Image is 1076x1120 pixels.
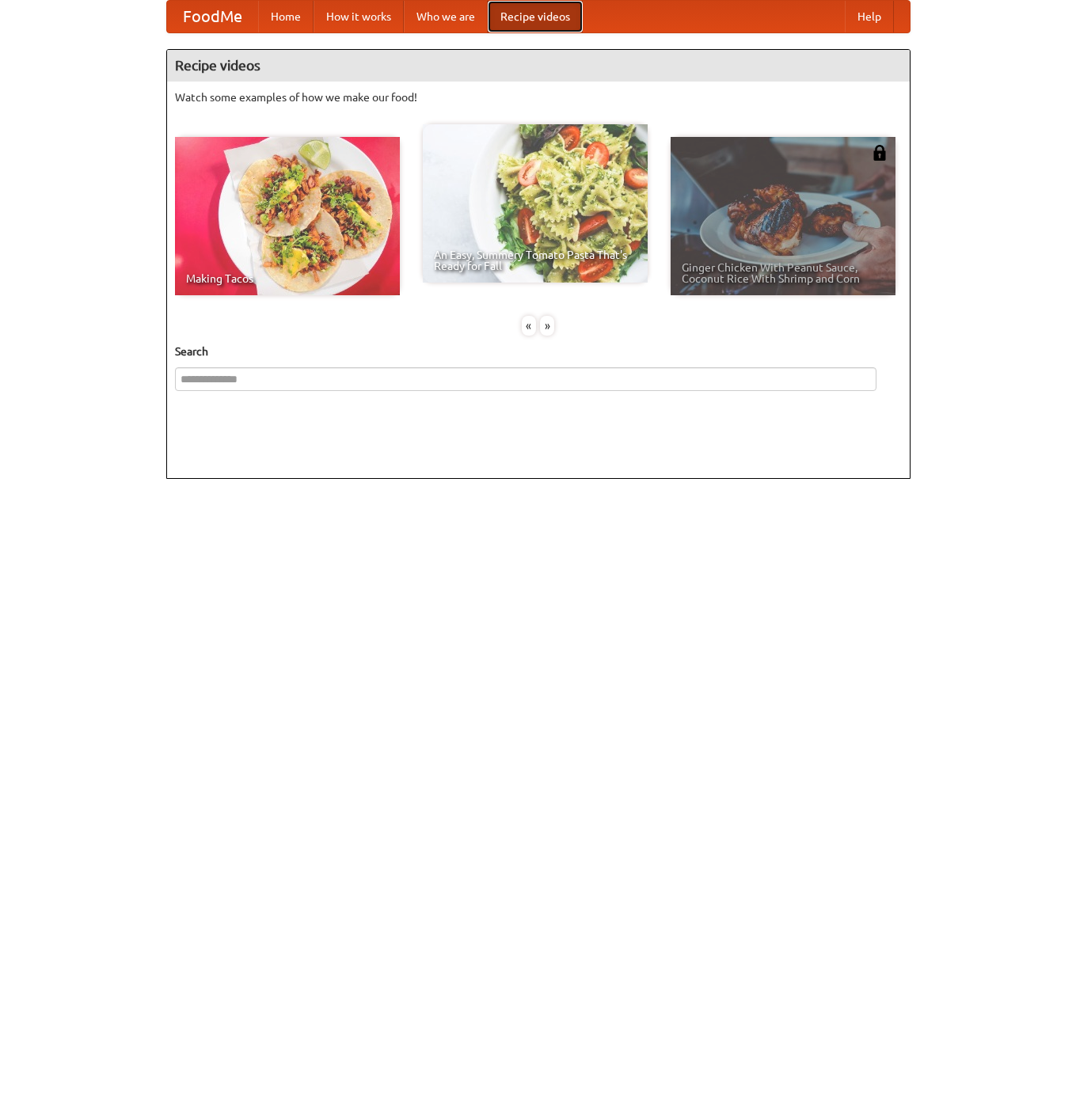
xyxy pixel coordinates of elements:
a: Making Tacos [175,137,400,295]
a: Help [845,1,894,32]
a: An Easy, Summery Tomato Pasta That's Ready for Fall [423,124,648,283]
h4: Recipe videos [167,50,910,82]
span: Making Tacos [186,273,389,284]
div: « [522,316,536,336]
a: Who we are [404,1,488,32]
a: Recipe videos [488,1,583,32]
a: Home [258,1,314,32]
img: 483408.png [872,145,888,161]
p: Watch some examples of how we make our food! [175,89,902,105]
a: FoodMe [167,1,258,32]
div: » [540,316,554,336]
h5: Search [175,344,902,359]
a: How it works [314,1,404,32]
span: An Easy, Summery Tomato Pasta That's Ready for Fall [434,249,637,271]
